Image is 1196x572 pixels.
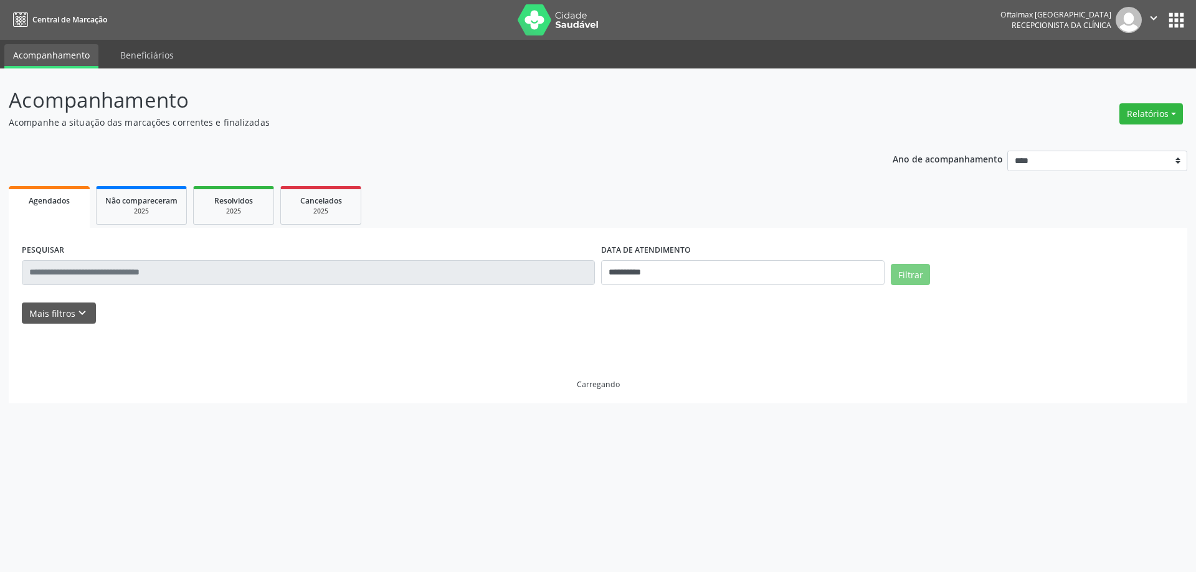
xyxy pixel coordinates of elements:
[1165,9,1187,31] button: apps
[891,264,930,285] button: Filtrar
[214,195,253,206] span: Resolvidos
[105,207,178,216] div: 2025
[577,379,620,390] div: Carregando
[1012,20,1111,30] span: Recepcionista da clínica
[22,241,64,260] label: PESQUISAR
[1119,103,1183,124] button: Relatórios
[1116,7,1142,33] img: img
[75,306,89,320] i: keyboard_arrow_down
[202,207,265,216] div: 2025
[290,207,352,216] div: 2025
[4,44,98,68] a: Acompanhamento
[601,241,691,260] label: DATA DE ATENDIMENTO
[300,195,342,206] span: Cancelados
[105,195,178,206] span: Não compareceram
[9,9,107,30] a: Central de Marcação
[1147,11,1160,25] i: 
[29,195,70,206] span: Agendados
[112,44,183,66] a: Beneficiários
[1000,9,1111,20] div: Oftalmax [GEOGRAPHIC_DATA]
[9,85,833,116] p: Acompanhamento
[32,14,107,25] span: Central de Marcação
[22,302,96,324] button: Mais filtroskeyboard_arrow_down
[893,151,1003,166] p: Ano de acompanhamento
[1142,7,1165,33] button: 
[9,116,833,129] p: Acompanhe a situação das marcações correntes e finalizadas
